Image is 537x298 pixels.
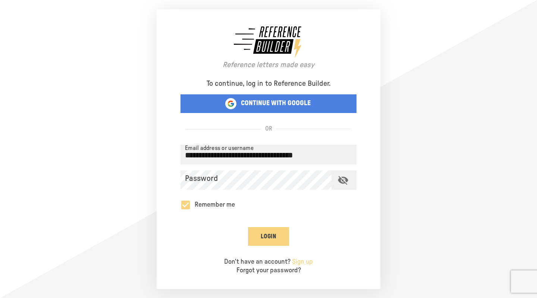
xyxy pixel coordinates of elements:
[224,258,313,266] p: Don't have an account?
[195,201,235,209] p: Remember me
[335,172,352,189] button: toggle password visibility
[292,258,313,265] a: Sign up
[231,23,306,60] img: logo
[265,125,272,133] p: OR
[236,267,301,274] a: Forgot your password?
[185,144,254,153] label: Email address or username
[207,79,330,88] p: To continue, log in to Reference Builder.
[223,60,314,70] p: Reference letters made easy
[180,94,357,113] button: CONTINUE WITH GOOGLE
[248,227,289,246] button: Login
[241,99,311,108] p: CONTINUE WITH GOOGLE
